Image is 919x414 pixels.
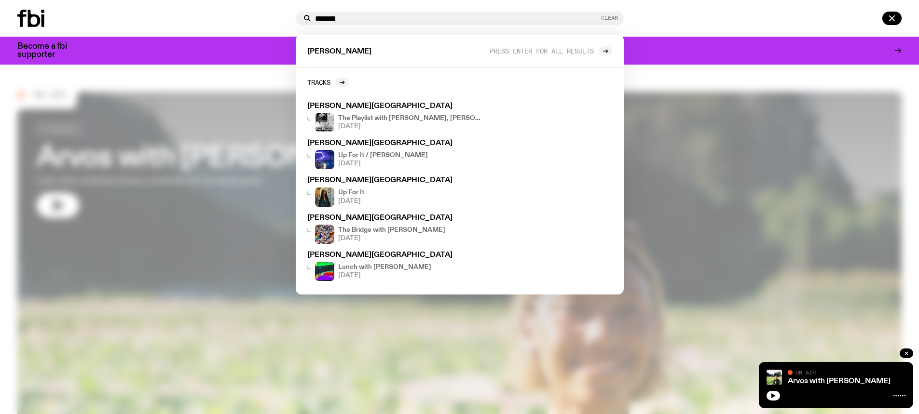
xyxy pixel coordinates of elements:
[307,214,485,222] h3: [PERSON_NAME][GEOGRAPHIC_DATA]
[338,235,445,241] span: [DATE]
[338,198,364,204] span: [DATE]
[307,252,485,259] h3: [PERSON_NAME][GEOGRAPHIC_DATA]
[303,248,489,285] a: [PERSON_NAME][GEOGRAPHIC_DATA]Lunch with [PERSON_NAME][DATE]
[303,99,489,136] a: [PERSON_NAME][GEOGRAPHIC_DATA]The Playlist with [PERSON_NAME], [PERSON_NAME], [PERSON_NAME], and ...
[490,46,612,56] a: Press enter for all results
[338,152,428,159] h4: Up For It / [PERSON_NAME]
[17,42,79,59] h3: Become a fbi supporter
[601,15,618,21] button: Clear
[338,227,445,233] h4: The Bridge with [PERSON_NAME]
[307,78,349,87] a: Tracks
[303,136,489,173] a: [PERSON_NAME][GEOGRAPHIC_DATA]Up For It / [PERSON_NAME][DATE]
[490,47,594,54] span: Press enter for all results
[307,79,330,86] h2: Tracks
[307,177,485,184] h3: [PERSON_NAME][GEOGRAPHIC_DATA]
[338,272,431,279] span: [DATE]
[338,123,485,130] span: [DATE]
[338,160,428,167] span: [DATE]
[338,115,485,121] h4: The Playlist with [PERSON_NAME], [PERSON_NAME], [PERSON_NAME], and Raf
[788,377,891,385] a: Arvos with [PERSON_NAME]
[303,173,489,210] a: [PERSON_NAME][GEOGRAPHIC_DATA]Ify - a Brown Skin girl with black braided twists, looking up to th...
[307,48,371,55] span: [PERSON_NAME]
[767,370,782,385] img: Bri is smiling and wearing a black t-shirt. She is standing in front of a lush, green field. Ther...
[796,369,816,375] span: On Air
[307,103,485,110] h3: [PERSON_NAME][GEOGRAPHIC_DATA]
[338,264,431,270] h4: Lunch with [PERSON_NAME]
[307,140,485,147] h3: [PERSON_NAME][GEOGRAPHIC_DATA]
[338,189,364,196] h4: Up For It
[315,187,334,207] img: Ify - a Brown Skin girl with black braided twists, looking up to the side with her tongue stickin...
[303,211,489,248] a: [PERSON_NAME][GEOGRAPHIC_DATA]The Bridge with [PERSON_NAME][DATE]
